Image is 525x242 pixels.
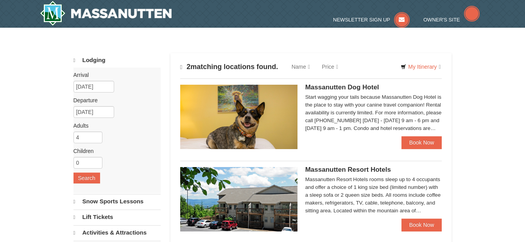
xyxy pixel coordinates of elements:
a: Massanutten Resort [40,1,172,26]
label: Children [73,147,155,155]
label: Adults [73,122,155,130]
span: Massanutten Dog Hotel [305,84,379,91]
div: Massanutten Resort Hotels rooms sleep up to 4 occupants and offer a choice of 1 king size bed (li... [305,176,442,215]
a: Lift Tickets [73,210,161,224]
a: Activities & Attractions [73,225,161,240]
a: Snow Sports Lessons [73,194,161,209]
a: Price [316,59,344,75]
img: Massanutten Resort Logo [40,1,172,26]
span: Massanutten Resort Hotels [305,166,391,173]
a: My Itinerary [396,61,446,73]
img: 27428181-5-81c892a3.jpg [180,85,297,149]
span: Newsletter Sign Up [333,17,390,23]
a: Owner's Site [423,17,480,23]
a: Newsletter Sign Up [333,17,410,23]
label: Arrival [73,71,155,79]
a: Book Now [401,219,442,231]
label: Departure [73,96,155,104]
a: Name [286,59,316,75]
button: Search [73,173,100,183]
a: Lodging [73,53,161,68]
img: 19219026-1-e3b4ac8e.jpg [180,167,297,231]
div: Start wagging your tails because Massanutten Dog Hotel is the place to stay with your canine trav... [305,93,442,132]
span: Owner's Site [423,17,460,23]
a: Book Now [401,136,442,149]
